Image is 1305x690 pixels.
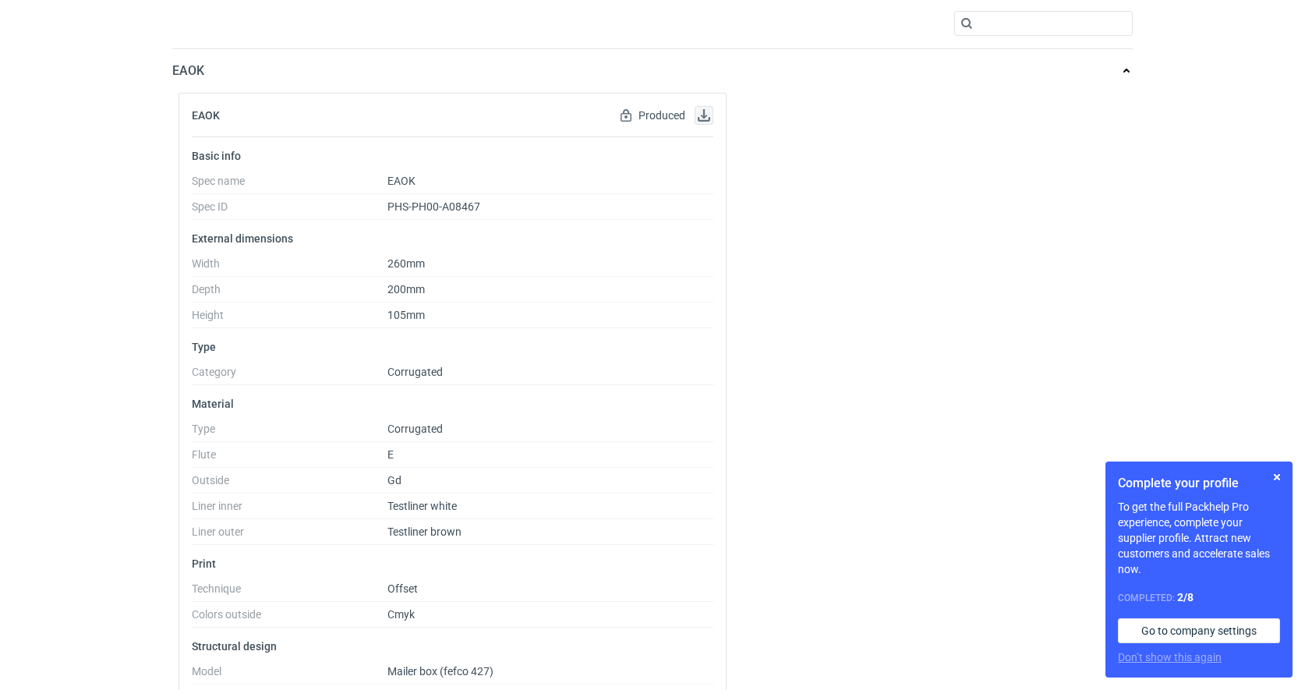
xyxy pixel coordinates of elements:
p: Print [192,557,713,570]
p: Material [192,398,713,410]
span: Offset [387,582,418,595]
button: Skip for now [1268,468,1286,487]
dt: Technique [192,582,387,602]
span: 200mm [387,283,425,295]
span: Cmyk [387,608,415,621]
span: Gd [387,474,401,487]
h1: Complete your profile [1118,474,1280,493]
dt: Type [192,423,387,442]
dt: Colors outside [192,608,387,628]
div: Completed: [1118,589,1280,606]
dt: Liner inner [192,500,387,519]
a: Go to company settings [1118,618,1280,643]
dt: Flute [192,448,387,468]
span: Testliner white [387,500,457,512]
dt: Spec ID [192,200,387,220]
p: Structural design [192,640,713,653]
span: Mailer box (fefco 427) [387,665,493,678]
strong: 2 / 8 [1177,591,1194,603]
dt: Height [192,309,387,328]
button: Download specification [695,106,713,125]
span: PHS-PH00-A08467 [387,200,480,213]
span: 260mm [387,257,425,270]
p: Basic info [192,150,713,162]
p: External dimensions [192,232,713,245]
p: EAOK [172,62,204,80]
h2: EAOK [192,109,220,122]
span: Corrugated [387,423,443,435]
dt: Model [192,665,387,685]
span: Testliner brown [387,525,462,538]
button: Don’t show this again [1118,649,1222,665]
dt: Liner outer [192,525,387,545]
span: EAOK [387,175,416,187]
dt: Outside [192,474,387,494]
span: E [387,448,394,461]
span: Corrugated [387,366,443,378]
span: 105mm [387,309,425,321]
dt: Depth [192,283,387,303]
p: Type [192,341,713,353]
dt: Width [192,257,387,277]
dt: Spec name [192,175,387,194]
dt: Category [192,366,387,385]
div: Produced [617,106,688,125]
p: To get the full Packhelp Pro experience, complete your supplier profile. Attract new customers an... [1118,499,1280,577]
